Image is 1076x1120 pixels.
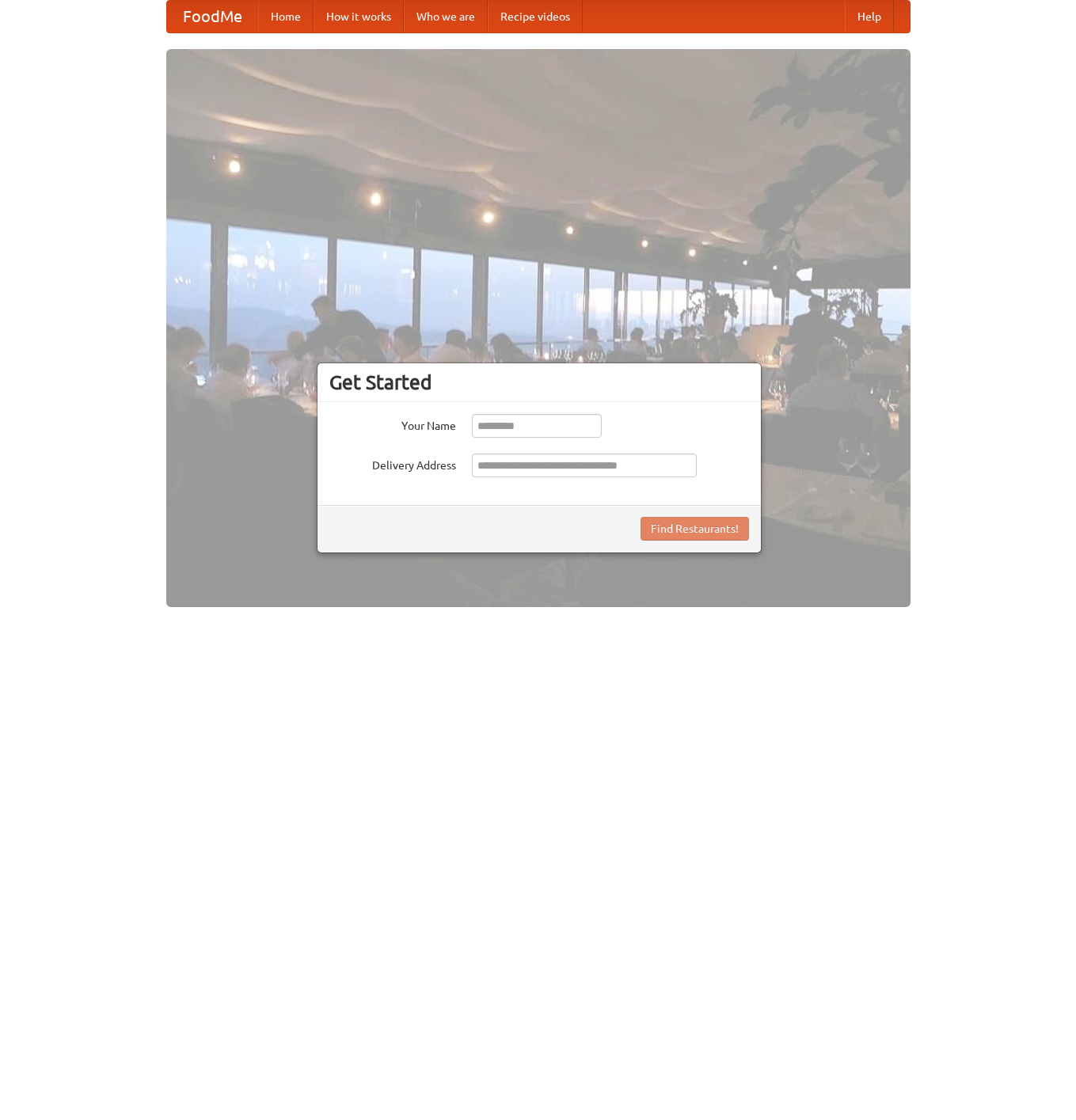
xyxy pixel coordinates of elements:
[404,1,488,32] a: Who we are
[258,1,314,32] a: Home
[329,414,456,434] label: Your Name
[329,454,456,473] label: Delivery Address
[845,1,894,32] a: Help
[641,517,749,541] button: Find Restaurants!
[314,1,404,32] a: How it works
[167,1,258,32] a: FoodMe
[488,1,583,32] a: Recipe videos
[329,370,749,394] h3: Get Started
